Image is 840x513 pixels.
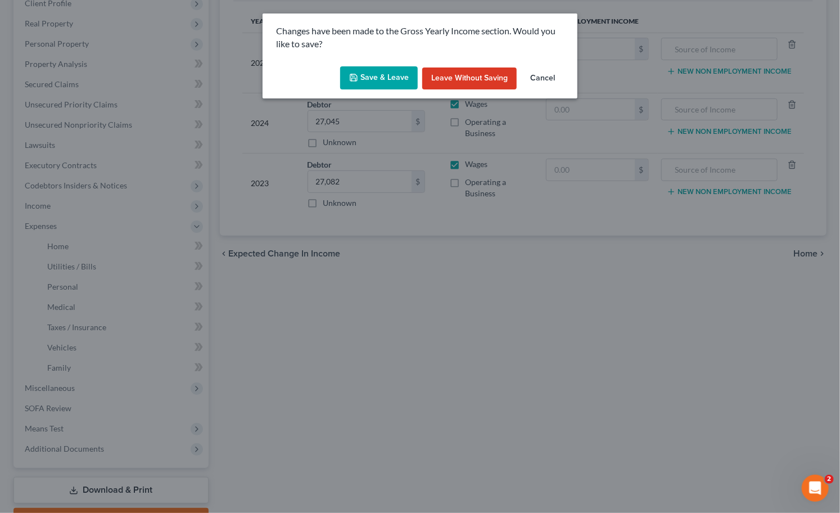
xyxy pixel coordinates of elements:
[276,25,564,51] p: Changes have been made to the Gross Yearly Income section. Would you like to save?
[802,475,829,502] iframe: Intercom live chat
[340,66,418,90] button: Save & Leave
[521,67,564,90] button: Cancel
[422,67,517,90] button: Leave without Saving
[825,475,834,484] span: 2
